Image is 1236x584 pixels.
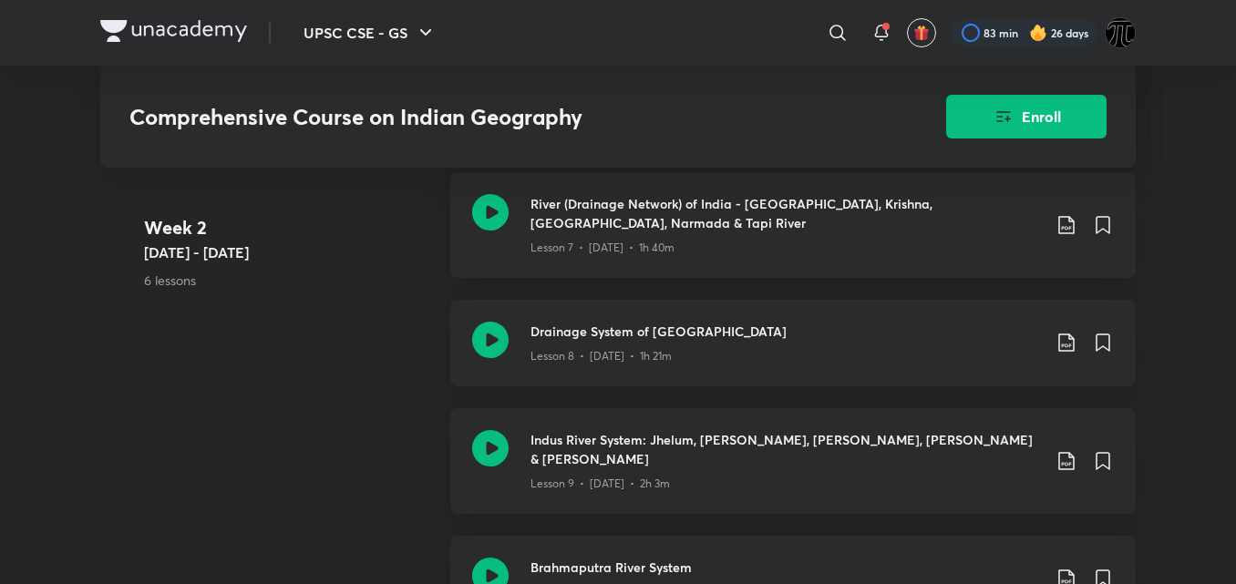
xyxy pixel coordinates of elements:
[530,476,670,492] p: Lesson 9 • [DATE] • 2h 3m
[144,214,436,241] h4: Week 2
[946,95,1107,138] button: Enroll
[1029,24,1047,42] img: streak
[530,558,1041,577] h3: Brahmaputra River System
[144,241,436,263] h5: [DATE] - [DATE]
[530,240,675,256] p: Lesson 7 • [DATE] • 1h 40m
[450,300,1136,408] a: Drainage System of [GEOGRAPHIC_DATA]Lesson 8 • [DATE] • 1h 21m
[450,172,1136,300] a: River (Drainage Network) of India - [GEOGRAPHIC_DATA], Krishna, [GEOGRAPHIC_DATA], Narmada & Tapi...
[1105,17,1136,48] img: Watcher
[144,271,436,290] p: 6 lessons
[100,20,247,46] a: Company Logo
[907,18,936,47] button: avatar
[530,348,672,364] p: Lesson 8 • [DATE] • 1h 21m
[530,194,1041,232] h3: River (Drainage Network) of India - [GEOGRAPHIC_DATA], Krishna, [GEOGRAPHIC_DATA], Narmada & Tapi...
[129,104,843,130] h3: Comprehensive Course on Indian Geography
[450,408,1136,536] a: Indus River System: Jhelum, [PERSON_NAME], [PERSON_NAME], [PERSON_NAME] & [PERSON_NAME]Lesson 9 •...
[293,15,448,51] button: UPSC CSE - GS
[530,430,1041,468] h3: Indus River System: Jhelum, [PERSON_NAME], [PERSON_NAME], [PERSON_NAME] & [PERSON_NAME]
[530,322,1041,341] h3: Drainage System of [GEOGRAPHIC_DATA]
[100,20,247,42] img: Company Logo
[913,25,930,41] img: avatar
